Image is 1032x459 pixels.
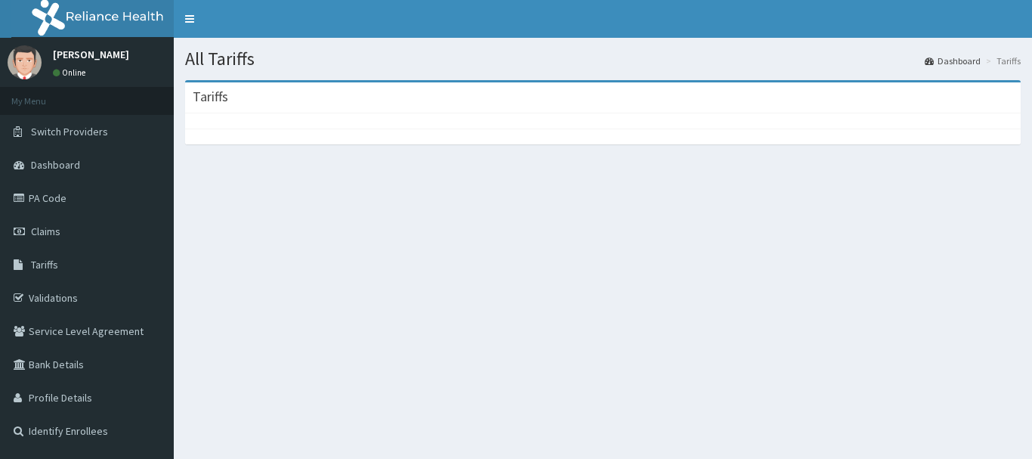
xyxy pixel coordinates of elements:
[31,125,108,138] span: Switch Providers
[53,67,89,78] a: Online
[185,49,1021,69] h1: All Tariffs
[925,54,981,67] a: Dashboard
[31,258,58,271] span: Tariffs
[193,90,228,104] h3: Tariffs
[31,158,80,172] span: Dashboard
[8,45,42,79] img: User Image
[31,225,60,238] span: Claims
[982,54,1021,67] li: Tariffs
[53,49,129,60] p: [PERSON_NAME]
